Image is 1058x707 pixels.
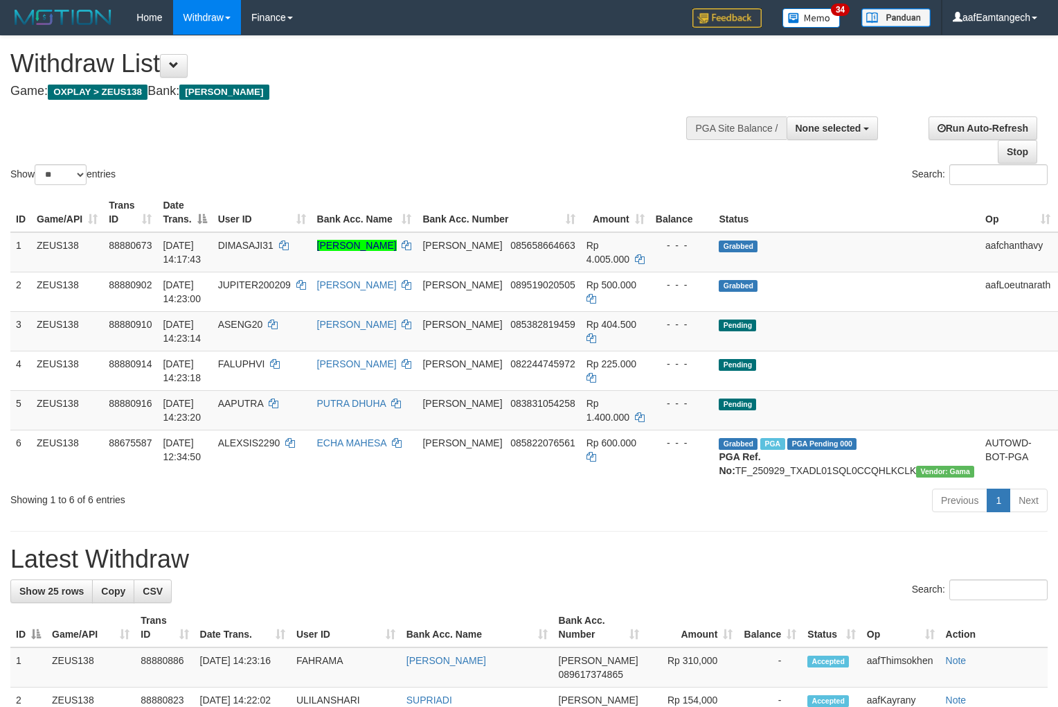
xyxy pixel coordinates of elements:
div: - - - [656,238,708,252]
span: AAPUTRA [218,398,263,409]
td: 3 [10,311,31,351]
span: ASENG20 [218,319,263,330]
span: [PERSON_NAME] [422,319,502,330]
span: [DATE] 14:23:18 [163,358,201,383]
span: DIMASAJI31 [218,240,274,251]
div: - - - [656,278,708,292]
td: ZEUS138 [31,430,103,483]
label: Search: [912,164,1048,185]
td: ZEUS138 [31,232,103,272]
td: 5 [10,390,31,430]
span: Grabbed [719,438,757,450]
td: 2 [10,272,31,311]
img: MOTION_logo.png [10,7,116,28]
th: Status: activate to sort column ascending [802,608,861,647]
th: ID [10,193,31,232]
a: [PERSON_NAME] [317,279,397,290]
a: CSV [134,579,172,603]
span: Rp 1.400.000 [586,398,629,423]
span: OXPLAY > ZEUS138 [48,85,147,100]
span: [PERSON_NAME] [559,655,638,666]
span: [DATE] 14:23:00 [163,279,201,304]
td: 1 [10,647,46,688]
th: Balance [650,193,714,232]
td: 4 [10,351,31,390]
td: aafLoeutnarath [980,272,1056,311]
td: 6 [10,430,31,483]
label: Search: [912,579,1048,600]
td: 1 [10,232,31,272]
th: Action [940,608,1048,647]
span: PGA Pending [787,438,857,450]
span: 88675587 [109,437,152,448]
span: [DATE] 12:34:50 [163,437,201,462]
span: [DATE] 14:23:20 [163,398,201,423]
button: None selected [787,116,879,140]
span: 88880916 [109,398,152,409]
span: Rp 4.005.000 [586,240,629,265]
a: [PERSON_NAME] [317,358,397,369]
td: ZEUS138 [31,272,103,311]
span: Accepted [807,656,849,667]
span: 88880914 [109,358,152,369]
div: - - - [656,396,708,410]
span: JUPITER200209 [218,279,291,290]
span: Copy 082244745972 to clipboard [510,358,575,369]
span: Pending [719,399,756,410]
img: panduan.png [861,8,931,27]
th: User ID: activate to sort column ascending [291,608,401,647]
span: Marked by aafpengsreynich [760,438,784,450]
div: - - - [656,357,708,371]
span: Copy [101,586,125,597]
td: ZEUS138 [31,390,103,430]
span: 88880902 [109,279,152,290]
th: Bank Acc. Name: activate to sort column ascending [312,193,418,232]
td: 88880886 [135,647,194,688]
a: [PERSON_NAME] [317,240,397,251]
td: ZEUS138 [31,311,103,351]
a: Next [1010,489,1048,512]
td: aafchanthavy [980,232,1056,272]
img: Button%20Memo.svg [782,8,841,28]
th: ID: activate to sort column descending [10,608,46,647]
a: PUTRA DHUHA [317,398,386,409]
th: Trans ID: activate to sort column ascending [103,193,157,232]
h4: Game: Bank: [10,85,692,98]
span: Copy 085382819459 to clipboard [510,319,575,330]
span: 88880910 [109,319,152,330]
a: SUPRIADI [406,695,452,706]
span: [PERSON_NAME] [559,695,638,706]
th: Game/API: activate to sort column ascending [31,193,103,232]
span: Copy 085658664663 to clipboard [510,240,575,251]
span: [PERSON_NAME] [422,279,502,290]
th: Bank Acc. Number: activate to sort column ascending [417,193,580,232]
span: Rp 225.000 [586,358,636,369]
span: 34 [831,3,850,16]
td: AUTOWD-BOT-PGA [980,430,1056,483]
th: Op: activate to sort column ascending [861,608,940,647]
h1: Withdraw List [10,50,692,78]
td: TF_250929_TXADL01SQL0CCQHLKCLK [713,430,980,483]
a: Note [946,655,967,666]
a: Stop [998,140,1037,164]
select: Showentries [35,164,87,185]
span: Copy 089617374865 to clipboard [559,669,623,680]
th: Bank Acc. Number: activate to sort column ascending [553,608,645,647]
span: [PERSON_NAME] [422,358,502,369]
th: Date Trans.: activate to sort column ascending [195,608,291,647]
span: [DATE] 14:17:43 [163,240,201,265]
span: FALUPHVI [218,358,265,369]
span: Pending [719,359,756,371]
span: Pending [719,320,756,331]
th: Amount: activate to sort column ascending [581,193,650,232]
span: Rp 404.500 [586,319,636,330]
a: Show 25 rows [10,579,93,603]
th: Game/API: activate to sort column ascending [46,608,135,647]
a: [PERSON_NAME] [317,319,397,330]
td: ZEUS138 [46,647,135,688]
span: Grabbed [719,280,757,292]
a: Note [946,695,967,706]
th: Status [713,193,980,232]
th: Balance: activate to sort column ascending [738,608,802,647]
th: Amount: activate to sort column ascending [645,608,738,647]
